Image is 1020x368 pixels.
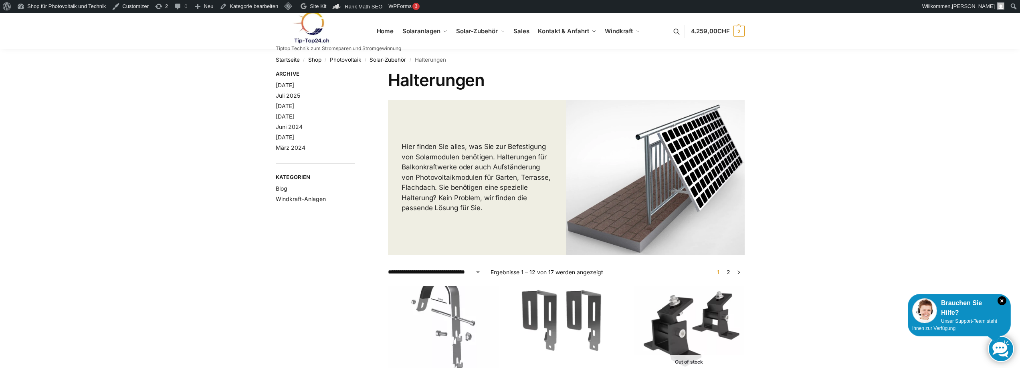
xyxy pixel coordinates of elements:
img: Halterungen [566,100,745,255]
span: CHF [717,27,730,35]
span: / [321,57,330,63]
a: [DATE] [276,134,294,141]
nav: Breadcrumb [276,49,745,70]
span: / [406,57,414,63]
i: Schließen [998,296,1006,305]
img: Solaranlagen, Speicheranlagen und Energiesparprodukte [276,11,346,44]
div: 3 [412,3,420,10]
a: [DATE] [276,103,294,109]
a: Windkraft-Anlagen [276,195,326,202]
span: Kontakt & Anfahrt [538,27,589,35]
a: [DATE] [276,82,294,88]
span: 2 [733,26,745,37]
span: Site Kit [310,3,326,9]
select: Shop-Reihenfolge [388,268,481,276]
a: Kontakt & Anfahrt [535,13,600,49]
a: Solar-Zubehör [453,13,508,49]
span: Unser Support-Team steht Ihnen zur Verfügung [912,318,997,331]
span: Solar-Zubehör [456,27,498,35]
span: Solaranlagen [402,27,440,35]
h1: Halterungen [388,70,744,90]
span: / [300,57,308,63]
button: Close filters [355,70,360,79]
nav: Cart contents [691,13,745,50]
a: Photovoltaik [330,56,361,63]
a: Windkraft [602,13,644,49]
p: Ergebnisse 1 – 12 von 17 werden angezeigt [491,268,603,276]
a: Startseite [276,56,300,63]
nav: Produkt-Seitennummerierung [712,268,744,276]
a: Solaranlagen [399,13,450,49]
span: Windkraft [605,27,633,35]
span: Rank Math SEO [345,4,382,10]
div: Brauchen Sie Hilfe? [912,298,1006,318]
span: Sales [513,27,529,35]
span: 4.259,00 [691,27,730,35]
p: Hier finden Sie alles, was Sie zur Befestigung von Solarmodulen benötigen. Halterungen für Balkon... [402,142,553,213]
img: Customer service [912,298,937,323]
span: [PERSON_NAME] [952,3,995,9]
a: März 2024 [276,144,305,151]
p: Tiptop Technik zum Stromsparen und Stromgewinnung [276,46,401,51]
a: Seite 2 [725,269,732,275]
a: Juli 2025 [276,92,300,99]
img: Benutzerbild von Rupert Spoddig [997,2,1004,10]
span: Kategorien [276,173,355,181]
a: Sales [510,13,533,49]
a: Juni 2024 [276,123,303,130]
a: Solar-Zubehör [370,56,406,63]
a: → [735,268,741,276]
span: Seite 1 [715,269,721,275]
a: 4.259,00CHF 2 [691,19,745,43]
a: Shop [308,56,321,63]
span: Archive [276,70,355,78]
a: Blog [276,185,287,192]
span: / [361,57,370,63]
a: [DATE] [276,113,294,120]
